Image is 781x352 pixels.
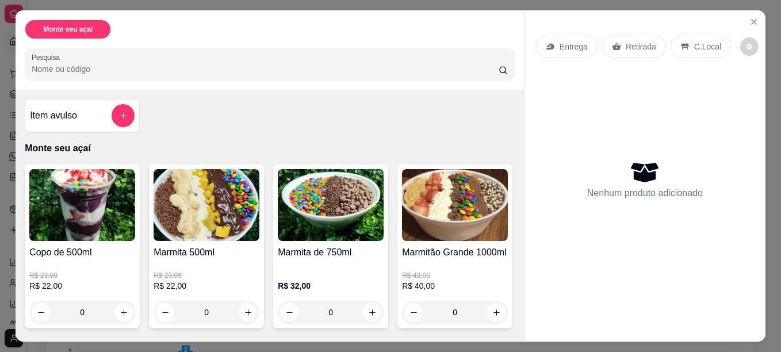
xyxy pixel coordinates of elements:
button: Close [745,13,763,31]
h4: Marmitão Grande 1000ml [402,246,508,259]
img: product-image [154,169,259,241]
h4: Marmita de 750ml [278,246,384,259]
img: product-image [402,169,508,241]
p: Nenhum produto adicionado [587,186,703,200]
h4: Copo de 500ml [29,246,135,259]
p: Monte seu açaí [43,25,93,34]
p: R$ 32,00 [278,280,384,292]
img: product-image [278,169,384,241]
input: Pesquisa [32,63,499,75]
p: C.Local [694,41,721,52]
img: product-image [29,169,135,241]
p: R$ 22,00 [154,280,259,292]
h4: Item avulso [30,109,77,123]
h4: Marmita 500ml [154,246,259,259]
p: R$ 22,00 [29,280,135,292]
p: Entrega [560,41,588,52]
button: add-separate-item [112,104,135,127]
p: R$ 23,00 [29,271,135,280]
p: R$ 40,00 [402,280,508,292]
p: Monte seu açaí [25,141,515,155]
p: Retirada [626,41,656,52]
p: R$ 42,00 [402,271,508,280]
button: decrease-product-quantity [740,37,759,56]
p: R$ 23,99 [154,271,259,280]
label: Pesquisa [32,52,64,62]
